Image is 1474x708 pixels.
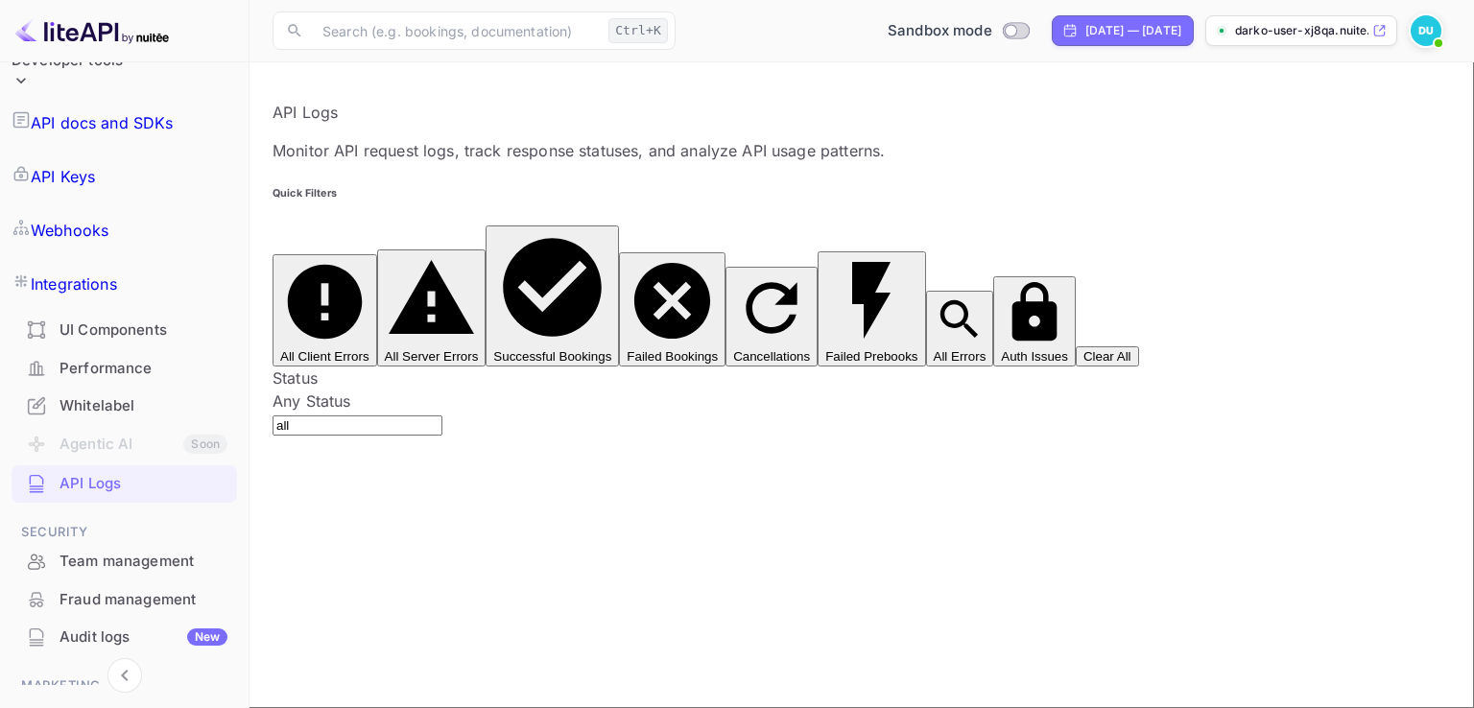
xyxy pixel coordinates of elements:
div: Whitelabel [12,388,237,425]
h6: Quick Filters [273,186,1451,201]
a: Integrations [12,257,237,311]
span: Sandbox mode [888,20,992,42]
button: Collapse navigation [107,658,142,693]
button: All Client Errors [273,254,377,366]
div: Performance [59,358,227,380]
button: Clear All [1076,346,1139,366]
div: Ctrl+K [608,18,668,43]
button: Cancellations [725,267,818,366]
div: Whitelabel [59,395,227,417]
button: Failed Bookings [619,252,725,366]
label: Status [273,368,318,388]
div: UI Components [59,319,227,342]
div: Audit logs [59,626,227,649]
button: All Errors [926,291,994,366]
div: Performance [12,350,237,388]
div: Fraud management [59,589,227,611]
div: New [187,628,227,646]
button: Successful Bookings [486,225,619,366]
div: Any Status [273,389,1451,413]
button: Failed Prebooks [818,251,925,366]
div: API Logs [59,473,227,495]
span: Security [12,522,237,543]
a: API docs and SDKs [12,96,237,150]
p: API Keys [31,165,95,188]
button: All Server Errors [377,249,487,366]
a: Webhooks [12,203,237,257]
p: Webhooks [31,219,108,242]
a: UI Components [12,312,237,347]
div: UI Components [12,312,237,349]
p: API Logs [273,101,1451,124]
div: API Logs [12,465,237,503]
a: Audit logsNew [12,619,237,654]
input: Search (e.g. bookings, documentation) [311,12,601,50]
button: Auth Issues [993,276,1076,366]
div: Audit logsNew [12,619,237,656]
a: Team management [12,543,237,578]
div: Team management [59,551,227,573]
p: API docs and SDKs [31,111,174,134]
a: Fraud management [12,581,237,617]
a: Performance [12,350,237,386]
a: API Logs [12,465,237,501]
a: API Keys [12,150,237,203]
div: [DATE] — [DATE] [1085,22,1181,39]
a: Whitelabel [12,388,237,423]
div: Fraud management [12,581,237,619]
img: LiteAPI logo [15,15,169,46]
p: Monitor API request logs, track response statuses, and analyze API usage patterns. [273,139,1451,162]
div: Team management [12,543,237,580]
span: Marketing [12,675,237,696]
div: Switch to Production mode [880,20,1036,42]
p: darko-user-xj8qa.nuite... [1235,22,1368,39]
p: Integrations [31,272,117,295]
img: Darko User [1411,15,1441,46]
